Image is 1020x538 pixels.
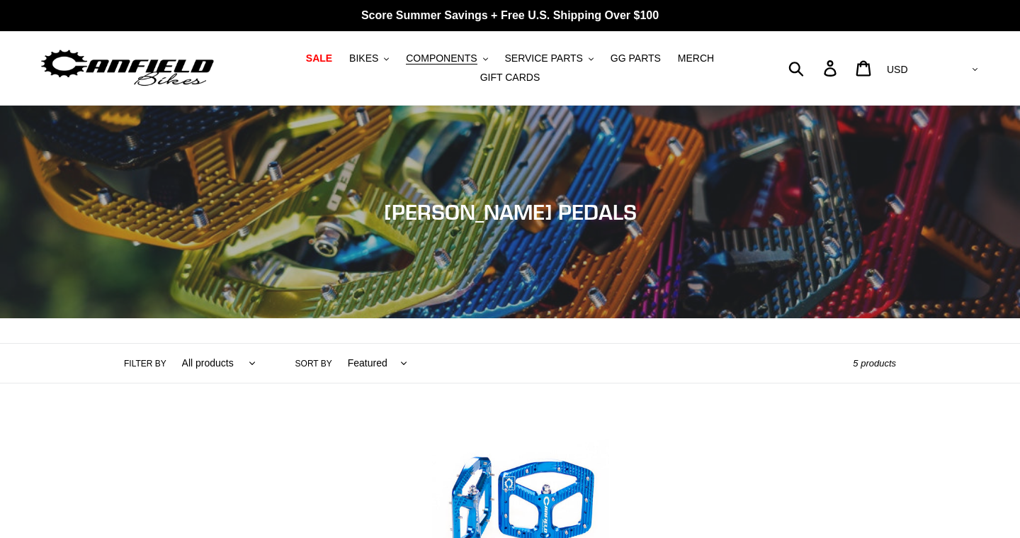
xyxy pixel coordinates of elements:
[480,72,540,84] span: GIFT CARDS
[384,199,637,225] span: [PERSON_NAME] PEDALS
[342,49,396,68] button: BIKES
[671,49,721,68] a: MERCH
[611,52,661,65] span: GG PARTS
[473,68,548,87] a: GIFT CARDS
[306,52,332,65] span: SALE
[124,357,166,370] label: Filter by
[678,52,714,65] span: MERCH
[299,49,339,68] a: SALE
[295,357,332,370] label: Sort by
[853,358,896,369] span: 5 products
[504,52,582,65] span: SERVICE PARTS
[39,46,216,91] img: Canfield Bikes
[796,52,832,84] input: Search
[497,49,600,68] button: SERVICE PARTS
[349,52,378,65] span: BIKES
[603,49,668,68] a: GG PARTS
[399,49,494,68] button: COMPONENTS
[406,52,477,65] span: COMPONENTS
